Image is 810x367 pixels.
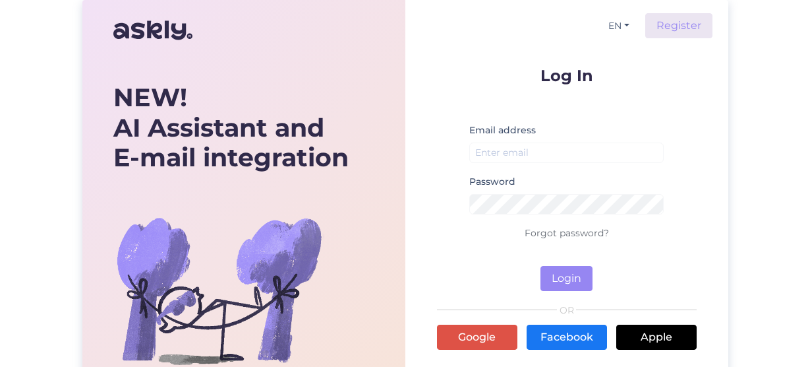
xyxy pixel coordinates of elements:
label: Email address [469,123,536,137]
b: NEW! [113,82,187,113]
a: Forgot password? [525,227,609,239]
input: Enter email [469,143,664,163]
button: EN [603,17,635,36]
img: Askly [113,15,192,46]
button: Login [540,266,593,291]
label: Password [469,175,515,189]
a: Facebook [527,325,607,350]
a: Apple [616,325,697,350]
span: OR [557,306,576,315]
p: Log In [437,67,697,84]
div: AI Assistant and E-mail integration [113,83,349,173]
a: Google [437,325,517,350]
a: Register [645,13,712,38]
